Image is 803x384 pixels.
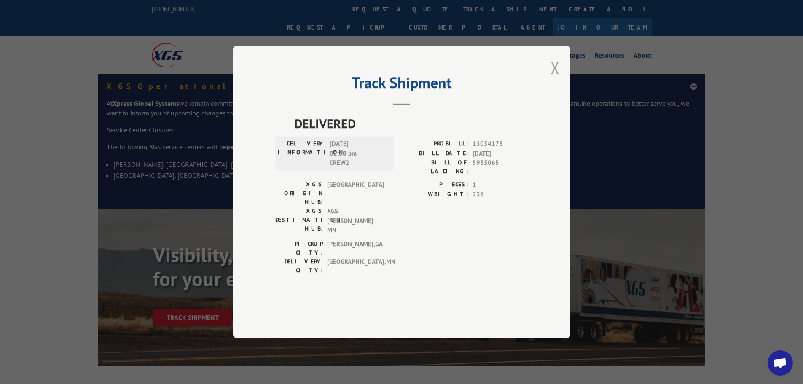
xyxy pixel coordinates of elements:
label: PICKUP CITY: [275,239,323,257]
button: Close modal [551,56,560,79]
span: 13034173 [473,139,528,149]
label: BILL DATE: [402,149,468,158]
span: 1 [473,180,528,190]
label: WEIGHT: [402,190,468,199]
span: [DATE] 02:30 pm CREW2 [330,139,387,168]
span: 236 [473,190,528,199]
label: XGS DESTINATION HUB: [275,207,323,235]
span: [GEOGRAPHIC_DATA] , MN [327,257,384,275]
span: [GEOGRAPHIC_DATA] [327,180,384,207]
span: [DATE] [473,149,528,158]
span: DELIVERED [294,114,528,133]
span: [PERSON_NAME] , GA [327,239,384,257]
span: 5935065 [473,158,528,176]
a: Open chat [768,350,793,376]
label: PIECES: [402,180,468,190]
span: XGS [PERSON_NAME] MN [327,207,384,235]
label: PROBILL: [402,139,468,149]
h2: Track Shipment [275,77,528,93]
label: DELIVERY CITY: [275,257,323,275]
label: DELIVERY INFORMATION: [278,139,325,168]
label: BILL OF LADING: [402,158,468,176]
label: XGS ORIGIN HUB: [275,180,323,207]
